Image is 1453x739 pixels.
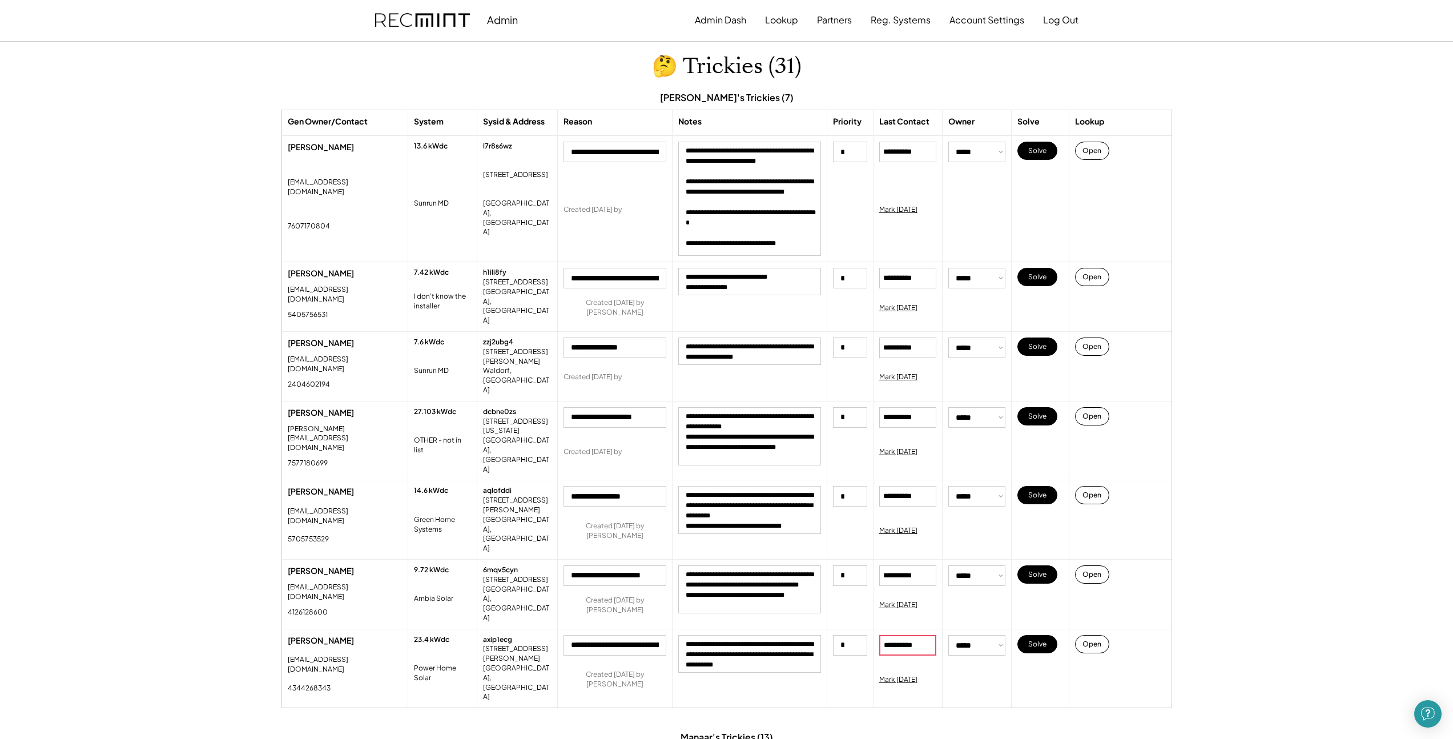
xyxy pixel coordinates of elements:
button: Solve [1017,142,1057,160]
div: [EMAIL_ADDRESS][DOMAIN_NAME] [288,355,402,374]
div: 7.6 kWdc [414,338,444,347]
div: Created [DATE] by [PERSON_NAME] [564,298,666,318]
button: Account Settings [949,9,1024,31]
div: Last Contact [879,116,929,127]
div: Green Home Systems [414,515,471,535]
div: 5405756531 [288,310,328,320]
div: Waldorf, [GEOGRAPHIC_DATA] [483,366,552,395]
div: [PERSON_NAME] [288,486,402,497]
div: Mark [DATE] [879,675,917,685]
button: Solve [1017,635,1057,653]
div: 5705753529 [288,535,329,544]
div: dcbne0zs [483,407,516,417]
div: [STREET_ADDRESS][PERSON_NAME] [483,496,552,515]
div: [EMAIL_ADDRESS][DOMAIN_NAME] [288,655,402,674]
div: System [414,116,444,127]
button: Solve [1017,407,1057,425]
img: recmint-logotype%403x.png [375,13,470,27]
div: Notes [678,116,702,127]
div: Created [DATE] by [PERSON_NAME] [564,670,666,689]
button: Open [1075,565,1109,584]
button: Solve [1017,565,1057,584]
div: Created [DATE] by [564,447,622,457]
div: Mark [DATE] [879,600,917,610]
div: [STREET_ADDRESS] [483,278,548,287]
button: Open [1075,338,1109,356]
div: Mark [DATE] [879,303,917,313]
div: Owner [948,116,975,127]
div: Mark [DATE] [879,526,917,536]
div: Lookup [1075,116,1104,127]
div: Priority [833,116,862,127]
div: Gen Owner/Contact [288,116,368,127]
div: OTHER - not in list [414,436,471,455]
div: Reason [564,116,592,127]
button: Lookup [765,9,798,31]
div: 2404602194 [288,380,330,389]
div: I don't know the installer [414,292,471,311]
div: l7r8s6wz [483,142,512,151]
button: Solve [1017,268,1057,286]
div: Mark [DATE] [879,205,917,215]
div: [PERSON_NAME] [288,338,402,349]
button: Open [1075,142,1109,160]
div: Mark [DATE] [879,372,917,382]
button: Solve [1017,338,1057,356]
div: aqlofddi [483,486,512,496]
div: 4126128600 [288,608,328,617]
div: 9.72 kWdc [414,565,449,575]
div: 6mqv5cyn [483,565,518,575]
button: Open [1075,268,1109,286]
h1: 🤔 Trickies (31) [652,53,802,80]
div: [PERSON_NAME] [288,142,402,153]
div: zzj2ubg4 [483,338,513,347]
button: Solve [1017,486,1057,504]
div: [STREET_ADDRESS][PERSON_NAME] [483,347,552,367]
div: Sunrun MD [414,366,449,376]
div: Power Home Solar [414,664,471,683]
div: [PERSON_NAME] [288,635,402,646]
div: h1ili8fy [483,268,506,278]
div: [EMAIL_ADDRESS][DOMAIN_NAME] [288,583,402,602]
div: [EMAIL_ADDRESS][DOMAIN_NAME] [288,507,402,526]
div: [PERSON_NAME]'s Trickies (7) [660,91,794,104]
div: [GEOGRAPHIC_DATA], [GEOGRAPHIC_DATA] [483,585,552,623]
div: [GEOGRAPHIC_DATA], [GEOGRAPHIC_DATA] [483,199,552,237]
div: [STREET_ADDRESS] [483,575,548,585]
div: [US_STATE][GEOGRAPHIC_DATA], [GEOGRAPHIC_DATA] [483,426,552,474]
div: 7607170804 [288,222,330,231]
button: Partners [817,9,852,31]
div: Created [DATE] by [564,372,622,382]
div: [STREET_ADDRESS][PERSON_NAME] [483,644,552,664]
div: [GEOGRAPHIC_DATA], [GEOGRAPHIC_DATA] [483,664,552,702]
div: Created [DATE] by [PERSON_NAME] [564,596,666,615]
button: Reg. Systems [871,9,931,31]
button: Open [1075,486,1109,504]
div: Open Intercom Messenger [1414,700,1442,728]
div: axip1ecg [483,635,512,645]
div: 7.42 kWdc [414,268,449,278]
div: [EMAIL_ADDRESS][DOMAIN_NAME] [288,285,402,304]
div: 27.103 kWdc [414,407,456,417]
div: [PERSON_NAME][EMAIL_ADDRESS][DOMAIN_NAME] [288,424,402,453]
button: Admin Dash [695,9,746,31]
div: 7577180699 [288,459,328,468]
div: [EMAIL_ADDRESS][DOMAIN_NAME] [288,178,402,197]
div: 14.6 kWdc [414,486,448,496]
div: Mark [DATE] [879,447,917,457]
div: 23.4 kWdc [414,635,449,645]
div: 4344268343 [288,684,331,693]
div: Sysid & Address [483,116,545,127]
div: [STREET_ADDRESS] [483,417,548,427]
button: Open [1075,407,1109,425]
div: Ambia Solar [414,594,453,604]
div: [GEOGRAPHIC_DATA], [GEOGRAPHIC_DATA] [483,287,552,326]
div: [PERSON_NAME] [288,565,402,577]
div: Created [DATE] by [PERSON_NAME] [564,521,666,541]
div: [STREET_ADDRESS] [483,170,548,180]
div: [PERSON_NAME] [288,268,402,279]
div: Solve [1017,116,1040,127]
div: [PERSON_NAME] [288,407,402,419]
div: [GEOGRAPHIC_DATA], [GEOGRAPHIC_DATA] [483,515,552,553]
div: 13.6 kWdc [414,142,448,151]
